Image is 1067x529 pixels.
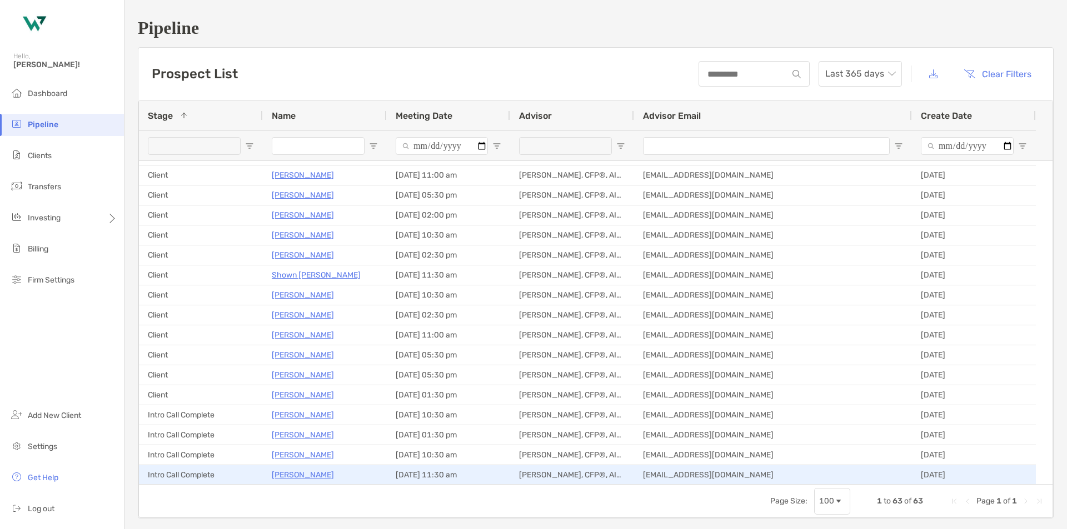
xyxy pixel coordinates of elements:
div: [DATE] [912,445,1036,465]
div: [EMAIL_ADDRESS][DOMAIN_NAME] [634,185,912,205]
div: Intro Call Complete [139,465,263,485]
img: billing icon [10,241,23,255]
div: [DATE] 11:00 am [387,165,510,185]
div: [DATE] 10:30 am [387,405,510,425]
div: [DATE] [912,365,1036,385]
div: [DATE] 05:30 pm [387,185,510,205]
div: [DATE] [912,165,1036,185]
div: [EMAIL_ADDRESS][DOMAIN_NAME] [634,365,912,385]
div: Client [139,325,263,345]
span: Pipeline [28,120,58,129]
div: [EMAIL_ADDRESS][DOMAIN_NAME] [634,205,912,225]
span: Create Date [921,110,972,121]
span: Last 365 days [825,62,895,86]
span: Settings [28,442,57,451]
div: [EMAIL_ADDRESS][DOMAIN_NAME] [634,385,912,405]
button: Open Filter Menu [245,142,254,150]
div: [EMAIL_ADDRESS][DOMAIN_NAME] [634,325,912,345]
div: [EMAIL_ADDRESS][DOMAIN_NAME] [634,305,912,325]
div: Previous Page [963,497,972,506]
div: [DATE] 05:30 pm [387,365,510,385]
a: [PERSON_NAME] [272,168,334,182]
div: [PERSON_NAME], CFP®, AIF®, CRPC™ [510,165,634,185]
a: [PERSON_NAME] [272,448,334,462]
div: [EMAIL_ADDRESS][DOMAIN_NAME] [634,465,912,485]
img: dashboard icon [10,86,23,99]
span: Dashboard [28,89,67,98]
div: [DATE] [912,405,1036,425]
div: [EMAIL_ADDRESS][DOMAIN_NAME] [634,405,912,425]
img: pipeline icon [10,117,23,130]
input: Name Filter Input [272,137,365,155]
div: [DATE] [912,305,1036,325]
div: [PERSON_NAME], CFP®, AIF®, CRPC™ [510,425,634,445]
img: investing icon [10,210,23,224]
span: Stage [148,110,173,121]
div: [DATE] [912,465,1036,485]
div: [PERSON_NAME], CFP®, AIF®, CRPC™ [510,445,634,465]
div: [PERSON_NAME], CFP®, AIF®, CRPC™ [510,385,634,405]
a: [PERSON_NAME] [272,428,334,442]
span: 1 [877,496,882,506]
div: [DATE] [912,325,1036,345]
div: [PERSON_NAME], CFP®, AIF®, CRPC™ [510,305,634,325]
div: [DATE] [912,245,1036,265]
span: Transfers [28,182,61,192]
h3: Prospect List [152,66,238,82]
button: Open Filter Menu [492,142,501,150]
span: 63 [893,496,903,506]
button: Clear Filters [955,62,1040,86]
div: [PERSON_NAME], CFP®, AIF®, CRPC™ [510,265,634,285]
span: [PERSON_NAME]! [13,60,117,69]
button: Open Filter Menu [616,142,625,150]
span: Log out [28,504,54,513]
div: [DATE] 02:00 pm [387,205,510,225]
div: [DATE] 11:30 am [387,265,510,285]
p: [PERSON_NAME] [272,348,334,362]
div: [DATE] [912,385,1036,405]
div: [EMAIL_ADDRESS][DOMAIN_NAME] [634,165,912,185]
a: [PERSON_NAME] [272,188,334,202]
div: Client [139,265,263,285]
div: [DATE] [912,225,1036,245]
div: Next Page [1021,497,1030,506]
span: of [1003,496,1010,506]
span: 63 [913,496,923,506]
a: [PERSON_NAME] [272,248,334,262]
span: Get Help [28,473,58,482]
div: [DATE] 02:30 pm [387,245,510,265]
div: [DATE] 10:30 am [387,445,510,465]
img: firm-settings icon [10,273,23,286]
div: [DATE] 11:00 am [387,325,510,345]
p: [PERSON_NAME] [272,408,334,422]
div: Client [139,205,263,225]
a: [PERSON_NAME] [272,468,334,482]
div: Client [139,345,263,365]
div: First Page [950,497,959,506]
div: Client [139,185,263,205]
div: [DATE] 01:30 pm [387,425,510,445]
img: logout icon [10,501,23,515]
div: [EMAIL_ADDRESS][DOMAIN_NAME] [634,345,912,365]
a: [PERSON_NAME] [272,228,334,242]
span: Meeting Date [396,110,452,121]
span: Investing [28,213,61,223]
p: [PERSON_NAME] [272,388,334,402]
div: [PERSON_NAME], CFP®, AIF®, CRPC™ [510,285,634,305]
div: [DATE] 10:30 am [387,285,510,305]
a: [PERSON_NAME] [272,328,334,342]
span: of [904,496,911,506]
div: Client [139,285,263,305]
div: Intro Call Complete [139,405,263,425]
span: 1 [996,496,1001,506]
a: [PERSON_NAME] [272,288,334,302]
div: Page Size: [770,496,807,506]
a: [PERSON_NAME] [272,308,334,322]
a: [PERSON_NAME] [272,208,334,222]
div: Intro Call Complete [139,425,263,445]
div: [DATE] [912,345,1036,365]
div: [EMAIL_ADDRESS][DOMAIN_NAME] [634,245,912,265]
